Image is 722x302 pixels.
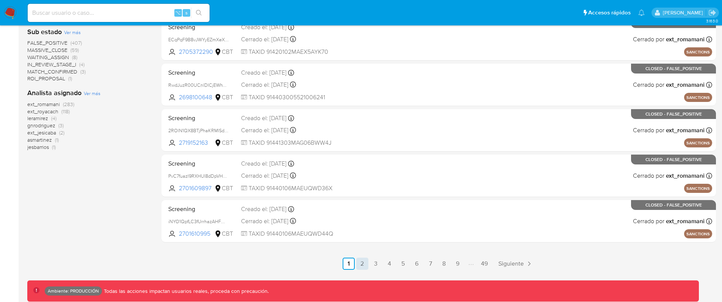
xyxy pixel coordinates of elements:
[638,9,645,16] a: Notificaciones
[175,9,181,16] span: ⌥
[708,9,716,17] a: Salir
[185,9,188,16] span: s
[28,8,210,18] input: Buscar usuario o caso...
[588,9,631,17] span: Accesos rápidos
[102,288,269,295] p: Todas las acciones impactan usuarios reales, proceda con precaución.
[663,9,706,16] p: federico.falavigna@mercadolibre.com
[706,18,718,24] span: 3.163.0
[191,8,207,18] button: search-icon
[48,289,99,293] p: Ambiente: PRODUCCIÓN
